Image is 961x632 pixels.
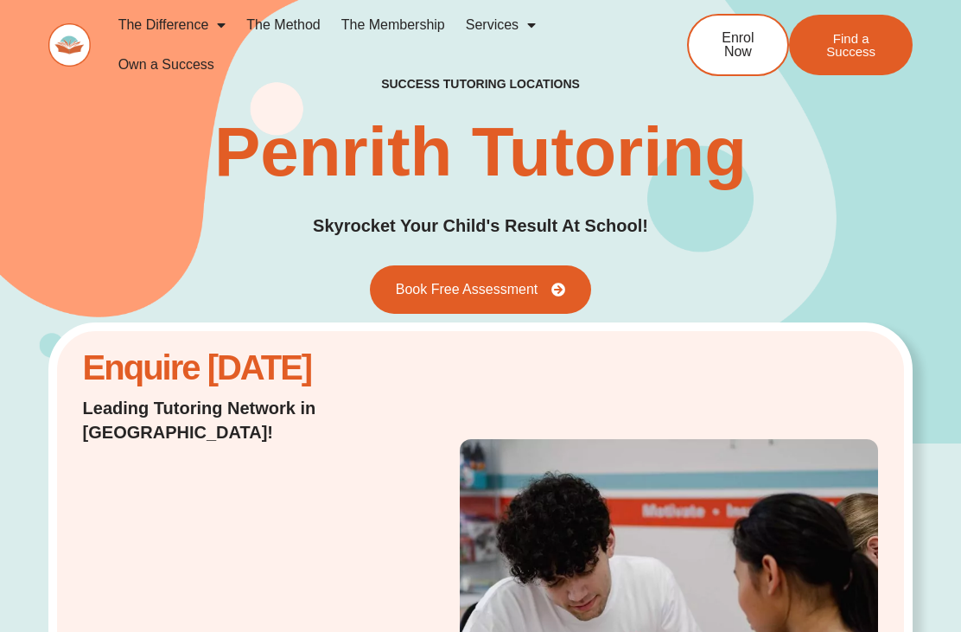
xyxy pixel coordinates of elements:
[396,283,538,297] span: Book Free Assessment
[455,5,546,45] a: Services
[370,265,592,314] a: Book Free Assessment
[313,213,648,239] h2: Skyrocket Your Child's Result At School!
[815,32,887,58] span: Find a Success
[83,396,357,444] h2: Leading Tutoring Network in [GEOGRAPHIC_DATA]!
[687,14,789,76] a: Enrol Now
[108,45,225,85] a: Own a Success
[331,5,455,45] a: The Membership
[214,118,747,187] h1: Penrith Tutoring
[789,15,913,75] a: Find a Success
[108,5,237,45] a: The Difference
[236,5,330,45] a: The Method
[715,31,761,59] span: Enrol Now
[83,357,357,379] h2: Enquire [DATE]
[108,5,638,85] nav: Menu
